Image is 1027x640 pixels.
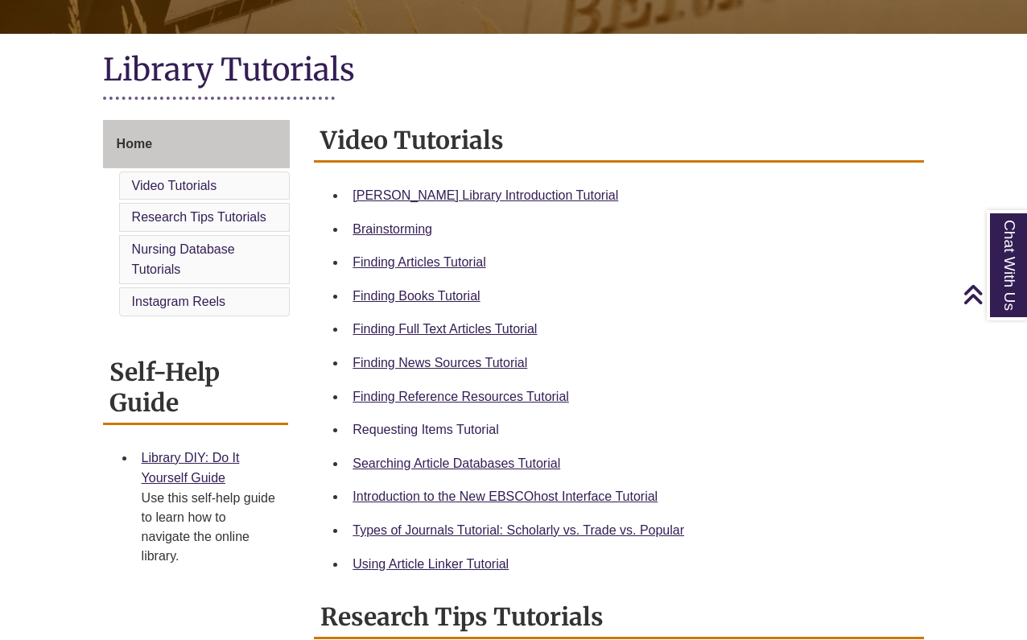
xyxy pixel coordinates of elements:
a: Finding Full Text Articles Tutorial [353,322,537,336]
a: Finding Reference Resources Tutorial [353,390,569,403]
a: Finding Books Tutorial [353,289,480,303]
a: Instagram Reels [132,295,226,308]
a: [PERSON_NAME] Library Introduction Tutorial [353,188,618,202]
a: Back to Top [963,283,1023,305]
a: Video Tutorials [132,179,217,192]
a: Using Article Linker Tutorial [353,557,509,571]
h1: Library Tutorials [103,50,925,93]
h2: Self-Help Guide [103,352,289,425]
span: Home [117,137,152,151]
h2: Research Tips Tutorials [314,597,924,639]
div: Use this self-help guide to learn how to navigate the online library. [142,489,276,566]
a: Nursing Database Tutorials [132,242,235,277]
div: Guide Page Menu [103,120,291,320]
h2: Video Tutorials [314,120,924,163]
a: Types of Journals Tutorial: Scholarly vs. Trade vs. Popular [353,523,684,537]
a: Finding News Sources Tutorial [353,356,527,370]
a: Library DIY: Do It Yourself Guide [142,451,240,485]
a: Home [103,120,291,168]
a: Finding Articles Tutorial [353,255,485,269]
a: Requesting Items Tutorial [353,423,498,436]
a: Brainstorming [353,222,432,236]
a: Searching Article Databases Tutorial [353,456,560,470]
a: Research Tips Tutorials [132,210,266,224]
a: Introduction to the New EBSCOhost Interface Tutorial [353,489,658,503]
